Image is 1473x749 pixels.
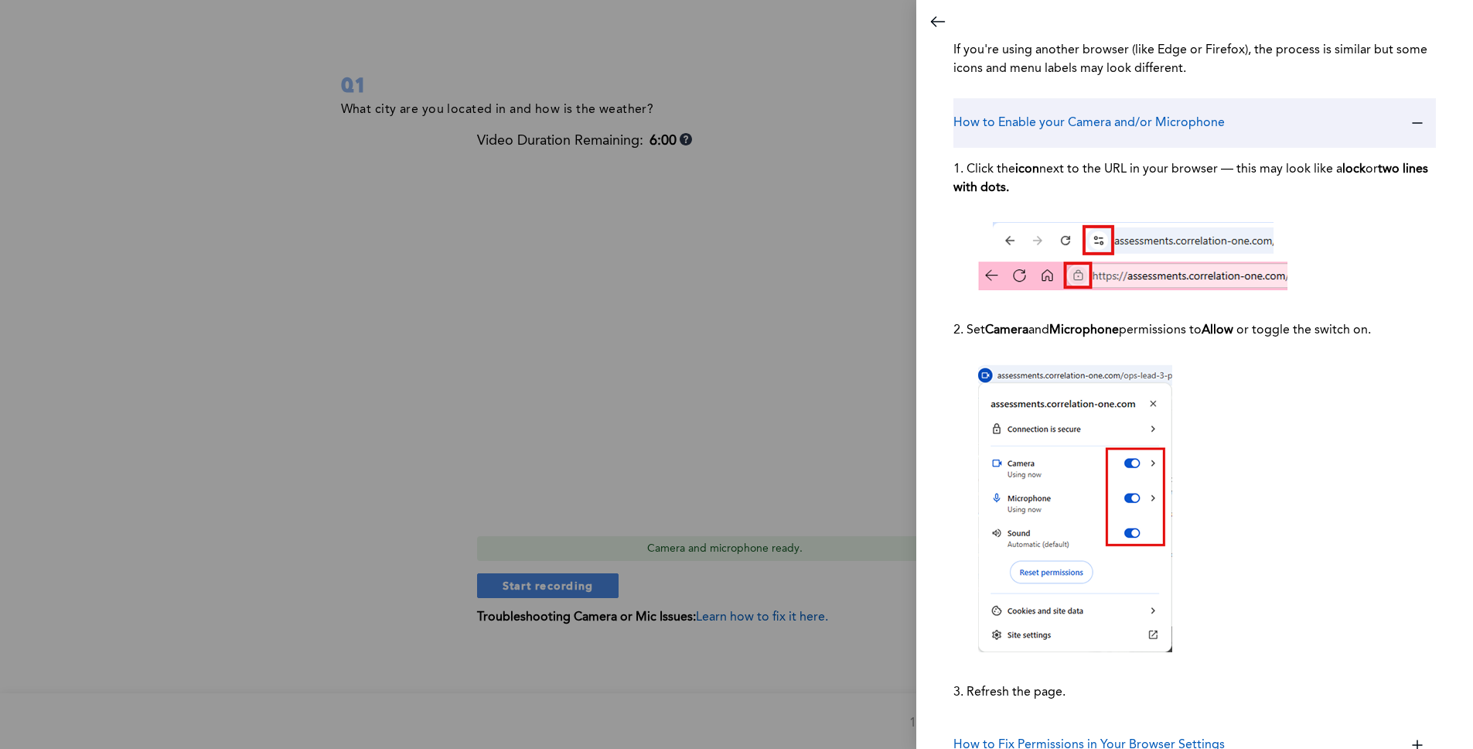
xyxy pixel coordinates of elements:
[953,114,1225,132] h3: How to Enable your Camera and/or Microphone
[1049,324,1119,337] b: Microphone
[922,6,953,37] button: Close dialog
[953,163,1428,194] b: two lines with dots.
[1202,324,1233,337] b: Allow
[978,364,1172,652] img: Enable permissions
[1342,163,1366,176] b: lock
[953,671,1436,714] p: 3. Refresh the page.
[985,324,1028,337] b: Camera
[953,309,1436,352] p: 2. Set and permissions to or toggle the switch on.
[953,148,1436,210] p: 1. Click the next to the URL in your browser — this may look like a or
[1015,163,1039,176] b: icon
[978,222,1287,291] img: Click icon next to the URL in your browser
